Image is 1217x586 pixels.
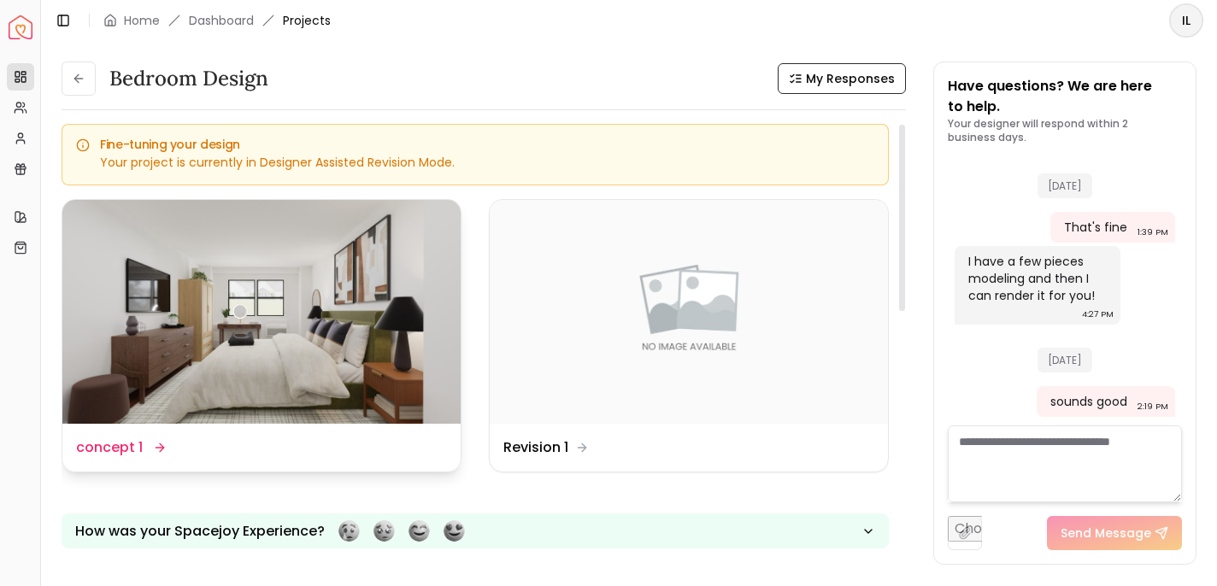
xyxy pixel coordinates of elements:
img: Revision 1 [490,200,888,424]
nav: breadcrumb [103,12,331,29]
a: concept 1concept 1 [62,199,462,472]
h3: Bedroom design [109,65,268,92]
button: My Responses [778,63,906,94]
span: My Responses [806,70,895,87]
button: How was your Spacejoy Experience?Feeling terribleFeeling badFeeling goodFeeling awesome [62,513,889,548]
span: [DATE] [1038,348,1092,372]
div: sounds good [1050,393,1127,410]
a: Spacejoy [9,15,32,39]
p: Your designer will respond within 2 business days. [948,117,1182,144]
span: IL [1171,5,1202,36]
a: Home [124,12,160,29]
span: Projects [283,12,331,29]
div: 2:19 PM [1138,398,1168,415]
div: 4:27 PM [1082,306,1114,323]
img: concept 1 [62,200,461,424]
div: That's fine [1064,219,1127,236]
div: Your project is currently in Designer Assisted Revision Mode. [76,154,874,171]
div: I have a few pieces modeling and then I can render it for you! [968,253,1103,304]
p: How was your Spacejoy Experience? [75,521,325,542]
img: Spacejoy Logo [9,15,32,39]
div: 1:39 PM [1138,224,1168,241]
a: Dashboard [189,12,254,29]
p: Have questions? We are here to help. [948,76,1182,117]
h5: Fine-tuning your design [76,138,874,150]
span: [DATE] [1038,173,1092,198]
dd: concept 1 [76,437,143,458]
button: IL [1169,3,1203,38]
dd: Revision 1 [503,437,568,458]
